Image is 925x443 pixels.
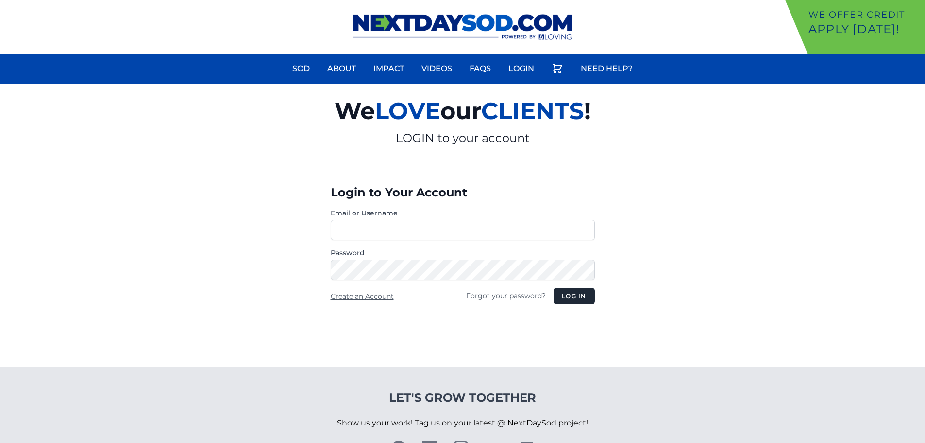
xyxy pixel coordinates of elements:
button: Log in [554,288,594,304]
h3: Login to Your Account [331,185,595,200]
p: Show us your work! Tag us on your latest @ NextDaySod project! [337,406,588,441]
span: LOVE [375,97,440,125]
a: Login [503,57,540,80]
a: Sod [286,57,316,80]
h2: We our ! [222,91,704,130]
a: Create an Account [331,292,394,301]
a: Forgot your password? [466,291,546,300]
a: About [321,57,362,80]
a: Impact [368,57,410,80]
p: We offer Credit [808,8,921,21]
a: Need Help? [575,57,639,80]
p: Apply [DATE]! [808,21,921,37]
label: Email or Username [331,208,595,218]
a: Videos [416,57,458,80]
span: CLIENTS [481,97,584,125]
a: FAQs [464,57,497,80]
label: Password [331,248,595,258]
h4: Let's Grow Together [337,390,588,406]
p: LOGIN to your account [222,130,704,146]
